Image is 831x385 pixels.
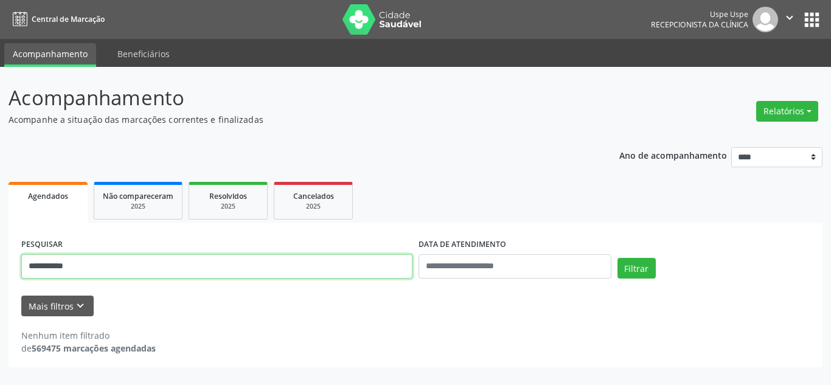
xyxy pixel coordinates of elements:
div: 2025 [103,202,173,211]
span: Agendados [28,191,68,201]
label: PESQUISAR [21,235,63,254]
p: Acompanhe a situação das marcações correntes e finalizadas [9,113,579,126]
span: Recepcionista da clínica [651,19,748,30]
strong: 569475 marcações agendadas [32,342,156,354]
div: 2025 [283,202,344,211]
span: Cancelados [293,191,334,201]
div: de [21,342,156,355]
div: 2025 [198,202,259,211]
a: Central de Marcação [9,9,105,29]
p: Ano de acompanhamento [619,147,727,162]
i: keyboard_arrow_down [74,299,87,313]
span: Resolvidos [209,191,247,201]
span: Central de Marcação [32,14,105,24]
button: Relatórios [756,101,818,122]
button:  [778,7,801,32]
label: DATA DE ATENDIMENTO [419,235,506,254]
div: Nenhum item filtrado [21,329,156,342]
i:  [783,11,796,24]
div: Uspe Uspe [651,9,748,19]
button: Mais filtroskeyboard_arrow_down [21,296,94,317]
img: img [753,7,778,32]
span: Não compareceram [103,191,173,201]
a: Acompanhamento [4,43,96,67]
button: apps [801,9,822,30]
a: Beneficiários [109,43,178,64]
button: Filtrar [617,258,656,279]
p: Acompanhamento [9,83,579,113]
